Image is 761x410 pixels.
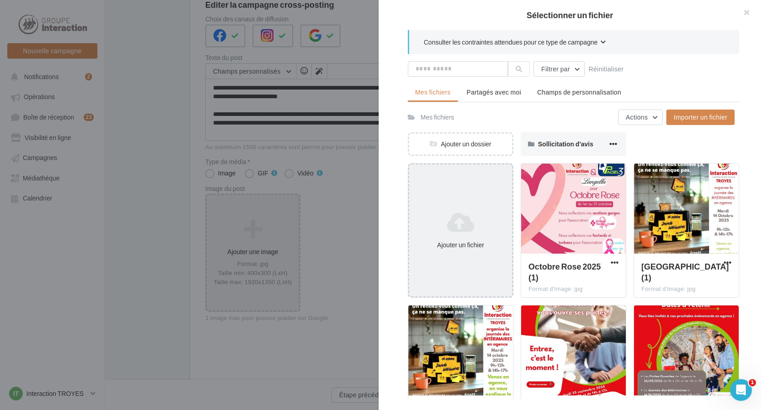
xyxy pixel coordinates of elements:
[749,379,756,386] span: 1
[730,379,752,401] iframe: Intercom live chat
[421,113,454,122] div: Mes fichiers
[618,110,663,125] button: Actions
[409,140,512,149] div: Ajouter un dossier
[415,88,451,96] span: Mes fichiers
[533,61,585,77] button: Filtrer par
[467,88,521,96] span: Partagés avec moi
[626,113,648,121] span: Actions
[413,240,508,250] div: Ajouter un fichier
[641,285,731,293] div: Format d'image: jpg
[666,110,735,125] button: Importer un fichier
[674,113,727,121] span: Importer un fichier
[537,88,621,96] span: Champs de personnalisation
[393,11,746,19] h2: Sélectionner un fichier
[424,37,606,49] button: Consulter les contraintes attendues pour ce type de campagne
[585,64,627,75] button: Réinitialiser
[528,285,619,293] div: Format d'image: jpg
[424,38,598,47] span: Consulter les contraintes attendues pour ce type de campagne
[528,261,601,282] span: Octobre Rose 2025 (1)
[538,140,593,148] span: Sollicitation d'avis
[641,261,729,282] span: TROYES (1)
